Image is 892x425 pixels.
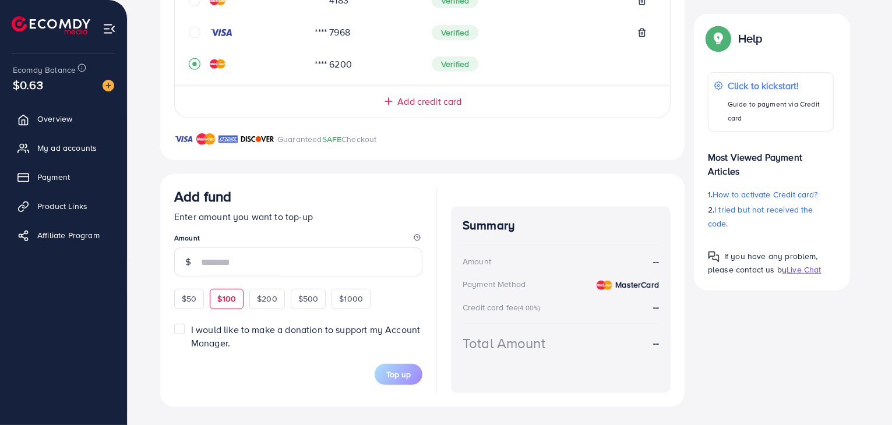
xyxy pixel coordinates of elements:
[432,25,478,40] span: Verified
[708,141,834,178] p: Most Viewed Payment Articles
[191,323,420,349] span: I would like to make a donation to support my Account Manager.
[298,293,319,304] span: $500
[842,373,883,416] iframe: Chat
[713,189,817,200] span: How to activate Credit card?
[37,200,87,212] span: Product Links
[738,31,763,45] p: Help
[339,293,363,304] span: $1000
[432,56,478,72] span: Verified
[728,97,827,125] p: Guide to payment via Credit card
[708,187,834,201] p: 1.
[182,293,196,304] span: $50
[708,204,813,229] span: I tried but not received the code.
[210,59,225,69] img: credit
[257,293,277,304] span: $200
[463,333,545,353] div: Total Amount
[13,64,76,76] span: Ecomdy Balance
[174,210,422,224] p: Enter amount you want to top-up
[12,16,90,34] img: logo
[708,28,729,49] img: Popup guide
[103,22,116,36] img: menu
[9,224,118,247] a: Affiliate Program
[174,233,422,247] legend: Amount
[597,281,612,290] img: credit
[397,95,461,108] span: Add credit card
[196,132,216,146] img: brand
[218,132,238,146] img: brand
[189,58,200,70] svg: record circle
[728,79,827,93] p: Click to kickstart!
[463,278,526,290] div: Payment Method
[787,264,821,275] span: Live Chat
[518,303,540,313] small: (4.00%)
[653,300,659,313] strong: --
[653,337,659,350] strong: --
[322,133,342,145] span: SAFE
[37,142,97,154] span: My ad accounts
[708,203,834,231] p: 2.
[463,302,544,313] div: Credit card fee
[174,132,193,146] img: brand
[463,218,659,233] h4: Summary
[37,229,100,241] span: Affiliate Program
[241,132,274,146] img: brand
[386,369,411,380] span: Top up
[37,113,72,125] span: Overview
[217,293,236,304] span: $100
[375,364,422,385] button: Top up
[103,80,114,91] img: image
[174,188,231,205] h3: Add fund
[9,136,118,160] a: My ad accounts
[9,165,118,189] a: Payment
[615,279,659,291] strong: MasterCard
[9,194,118,218] a: Product Links
[189,27,200,38] svg: circle
[13,76,43,93] span: $0.63
[277,132,377,146] p: Guaranteed Checkout
[708,250,818,275] span: If you have any problem, please contact us by
[37,171,70,183] span: Payment
[9,107,118,130] a: Overview
[210,28,233,37] img: credit
[463,256,491,267] div: Amount
[708,251,720,263] img: Popup guide
[653,255,659,268] strong: --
